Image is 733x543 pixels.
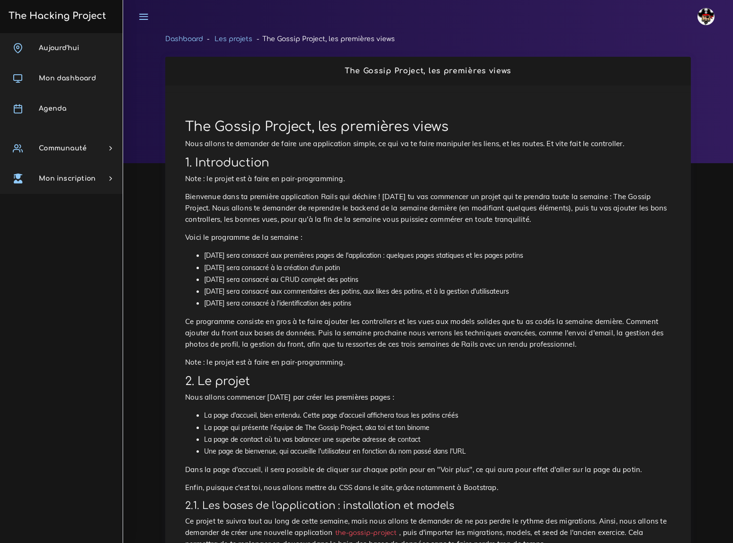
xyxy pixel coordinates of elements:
[185,191,671,225] p: Bienvenue dans ta première application Rails qui déchire ! [DATE] tu vas commencer un projet qui ...
[6,11,106,21] h3: The Hacking Project
[185,173,671,184] p: Note : le projet est à faire en pair-programming.
[175,67,681,76] h2: The Gossip Project, les premières views
[185,232,671,243] p: Voici le programme de la semaine :
[185,316,671,350] p: Ce programme consiste en gros à te faire ajouter les controllers et les vues aux models solides q...
[697,8,715,25] img: avatar
[204,286,671,298] li: [DATE] sera consacré aux commentaires des potins, aux likes des potins, et à la gestion d'utilisa...
[204,298,671,309] li: [DATE] sera consacré à l'identification des potins
[39,44,79,52] span: Aujourd'hui
[39,75,96,82] span: Mon dashboard
[204,274,671,286] li: [DATE] sera consacré au CRUD complet des potins
[185,392,671,403] p: Nous allons commencer [DATE] par créer les premières pages :
[215,35,252,43] a: Les projets
[185,119,671,135] h1: The Gossip Project, les premières views
[185,500,671,512] h3: 2.1. Les bases de l'application : installation et models
[204,446,671,457] li: Une page de bienvenue, qui accueille l'utilisateur en fonction du nom passé dans l'URL
[204,434,671,446] li: La page de contact où tu vas balancer une superbe adresse de contact
[204,262,671,274] li: [DATE] sera consacré à la création d'un potin
[185,138,671,149] p: Nous allons te demander de faire une application simple, ce qui va te faire manipuler les liens, ...
[204,250,671,262] li: [DATE] sera consacré aux premières pages de l'application : quelques pages statiques et les pages...
[185,482,671,493] p: Enfin, puisque c'est toi, nous allons mettre du CSS dans le site, grâce notamment à Bootstrap.
[204,410,671,421] li: La page d'accueil, bien entendu. Cette page d'accueil affichera tous les potins créés
[39,175,96,182] span: Mon inscription
[185,464,671,475] p: Dans la page d'accueil, il sera possible de cliquer sur chaque potin pour en "Voir plus", ce qui ...
[165,35,203,43] a: Dashboard
[252,33,394,45] li: The Gossip Project, les premières views
[39,145,87,152] span: Communauté
[185,357,671,368] p: Note : le projet est à faire en pair-programming.
[204,422,671,434] li: La page qui présente l'équipe de The Gossip Project, aka toi et ton binome
[185,156,671,170] h2: 1. Introduction
[39,105,66,112] span: Agenda
[185,375,671,388] h2: 2. Le projet
[332,528,399,538] code: the-gossip-project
